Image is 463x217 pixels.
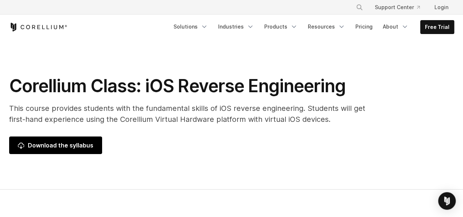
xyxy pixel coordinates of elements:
a: Resources [303,20,350,33]
a: Solutions [169,20,212,33]
a: Download the syllabus [9,136,102,154]
div: Open Intercom Messenger [438,192,456,210]
a: Pricing [351,20,377,33]
a: About [378,20,413,33]
div: Navigation Menu [169,20,454,34]
a: Login [429,1,454,14]
div: Navigation Menu [347,1,454,14]
a: Corellium Home [9,23,67,31]
a: Industries [214,20,258,33]
p: This course provides students with the fundamental skills of iOS reverse engineering. Students wi... [9,103,375,125]
a: Support Center [369,1,426,14]
a: Products [260,20,302,33]
button: Search [353,1,366,14]
h1: Corellium Class: iOS Reverse Engineering [9,75,375,97]
a: Free Trial [421,20,454,34]
span: Download the syllabus [18,141,93,150]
